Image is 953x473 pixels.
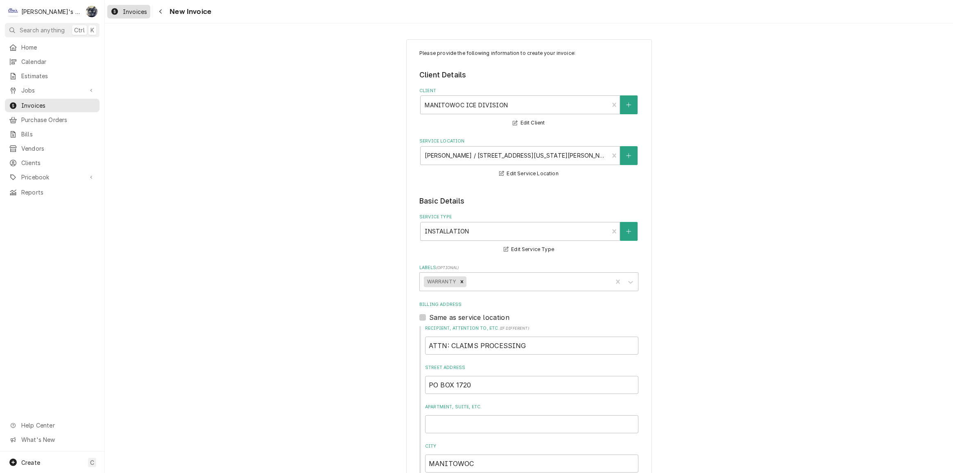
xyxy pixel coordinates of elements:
span: Pricebook [21,173,83,181]
div: Street Address [425,364,638,394]
label: Billing Address [419,301,638,308]
div: Clay's Refrigeration's Avatar [7,6,19,17]
div: Service Location [419,138,638,179]
div: WARRANTY [424,276,457,287]
button: Edit Client [512,118,546,128]
legend: Basic Details [419,196,638,206]
button: Edit Service Location [498,169,560,179]
span: Invoices [21,101,95,110]
a: Vendors [5,142,100,155]
span: Estimates [21,72,95,80]
svg: Create New Service [626,229,631,234]
a: Go to Help Center [5,419,100,432]
div: SB [86,6,97,17]
span: Create [21,459,40,466]
a: Purchase Orders [5,113,100,127]
span: K [91,26,94,34]
a: Go to What's New [5,433,100,446]
svg: Create New Location [626,153,631,158]
div: C [7,6,19,17]
div: City [425,443,638,472]
p: Please provide the following information to create your invoice: [419,50,638,57]
div: [PERSON_NAME]'s Refrigeration [21,7,81,16]
span: Purchase Orders [21,115,95,124]
label: Client [419,88,638,94]
button: Search anythingCtrlK [5,23,100,37]
span: What's New [21,435,95,444]
span: ( optional ) [436,265,459,270]
label: Labels [419,265,638,271]
label: Recipient, Attention To, etc. [425,325,638,332]
button: Edit Service Type [503,244,555,255]
button: Create New Location [620,146,637,165]
span: Clients [21,158,95,167]
a: Bills [5,127,100,141]
span: Invoices [123,7,147,16]
span: Vendors [21,144,95,153]
a: Estimates [5,69,100,83]
legend: Client Details [419,70,638,80]
span: Bills [21,130,95,138]
button: Navigate back [154,5,167,18]
label: City [425,443,638,450]
a: Go to Pricebook [5,170,100,184]
span: Home [21,43,95,52]
span: New Invoice [167,6,211,17]
a: Clients [5,156,100,170]
a: Home [5,41,100,54]
span: Calendar [21,57,95,66]
span: ( if different ) [500,326,529,330]
button: Create New Service [620,222,637,241]
span: Reports [21,188,95,197]
div: Sarah Bendele's Avatar [86,6,97,17]
div: Apartment, Suite, etc. [425,404,638,433]
a: Invoices [107,5,150,18]
a: Go to Jobs [5,84,100,97]
span: C [90,458,94,467]
span: Help Center [21,421,95,430]
div: Client [419,88,638,128]
label: Service Type [419,214,638,220]
label: Service Location [419,138,638,145]
span: Ctrl [74,26,85,34]
label: Same as service location [429,312,509,322]
label: Street Address [425,364,638,371]
a: Calendar [5,55,100,68]
button: Create New Client [620,95,637,114]
div: Remove WARRANTY [457,276,466,287]
a: Reports [5,186,100,199]
label: Apartment, Suite, etc. [425,404,638,410]
svg: Create New Client [626,102,631,108]
a: Invoices [5,99,100,112]
div: Service Type [419,214,638,254]
span: Search anything [20,26,65,34]
div: Recipient, Attention To, etc. [425,325,638,354]
div: Labels [419,265,638,291]
span: Jobs [21,86,83,95]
